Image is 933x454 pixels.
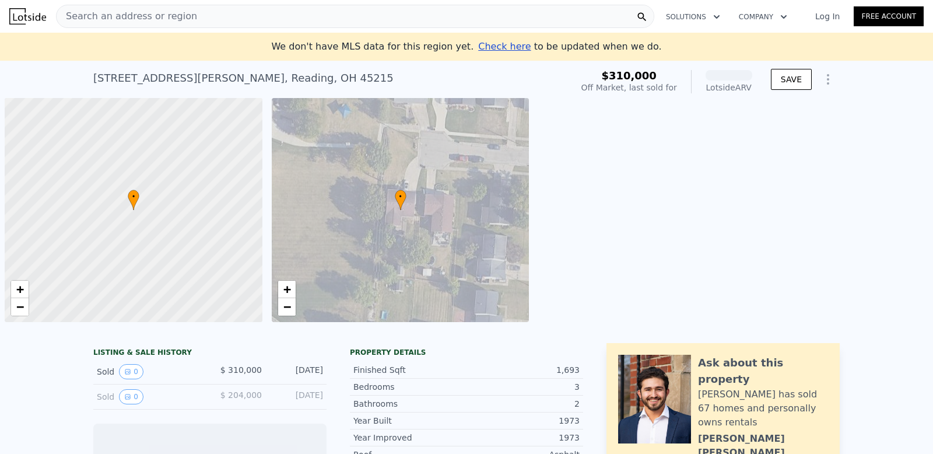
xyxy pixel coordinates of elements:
[478,40,661,54] div: to be updated when we do.
[283,299,290,314] span: −
[220,390,262,400] span: $ 204,000
[350,348,583,357] div: Property details
[353,381,466,393] div: Bedrooms
[16,282,24,296] span: +
[353,432,466,443] div: Year Improved
[466,364,580,376] div: 1,693
[729,6,797,27] button: Company
[816,68,840,91] button: Show Options
[57,9,197,23] span: Search an address or region
[16,299,24,314] span: −
[97,389,201,404] div: Sold
[395,190,406,210] div: •
[220,365,262,375] span: $ 310,000
[119,389,143,404] button: View historical data
[478,41,531,52] span: Check here
[706,82,752,93] div: Lotside ARV
[657,6,729,27] button: Solutions
[271,364,323,379] div: [DATE]
[93,348,327,359] div: LISTING & SALE HISTORY
[271,389,323,404] div: [DATE]
[353,364,466,376] div: Finished Sqft
[581,82,677,93] div: Off Market, last sold for
[466,381,580,393] div: 3
[93,70,394,86] div: [STREET_ADDRESS][PERSON_NAME] , Reading , OH 45215
[283,282,290,296] span: +
[698,355,828,387] div: Ask about this property
[601,69,657,82] span: $310,000
[128,191,139,202] span: •
[854,6,924,26] a: Free Account
[771,69,812,90] button: SAVE
[278,281,296,298] a: Zoom in
[353,415,466,427] div: Year Built
[128,190,139,210] div: •
[271,40,661,54] div: We don't have MLS data for this region yet.
[97,364,201,379] div: Sold
[698,387,828,429] div: [PERSON_NAME] has sold 67 homes and personally owns rentals
[466,432,580,443] div: 1973
[11,281,29,298] a: Zoom in
[9,8,46,25] img: Lotside
[11,298,29,316] a: Zoom out
[395,191,406,202] span: •
[119,364,143,379] button: View historical data
[801,11,854,22] a: Log In
[278,298,296,316] a: Zoom out
[353,398,466,410] div: Bathrooms
[466,398,580,410] div: 2
[466,415,580,427] div: 1973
